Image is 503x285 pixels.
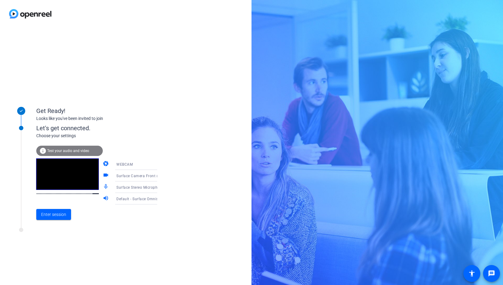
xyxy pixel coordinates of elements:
span: Test your audio and video [47,149,89,153]
mat-icon: camera [103,161,110,168]
div: Looks like you've been invited to join [36,115,157,122]
span: Default - Surface Omnisonic Speakers (Surface High Definition Audio) [116,196,239,201]
div: Choose your settings [36,133,170,139]
span: Surface Camera Front (045e:0990) [116,173,178,178]
div: Get Ready! [36,106,157,115]
mat-icon: mic_none [103,184,110,191]
div: Let's get connected. [36,124,170,133]
span: WEBCAM [116,162,133,167]
span: Enter session [41,211,66,218]
mat-icon: accessibility [468,270,475,277]
mat-icon: message [488,270,495,277]
mat-icon: volume_up [103,195,110,202]
span: Surface Stereo Microphones (Surface High Definition Audio) [116,185,222,190]
button: Enter session [36,209,71,220]
mat-icon: info [39,147,47,154]
mat-icon: videocam [103,172,110,179]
